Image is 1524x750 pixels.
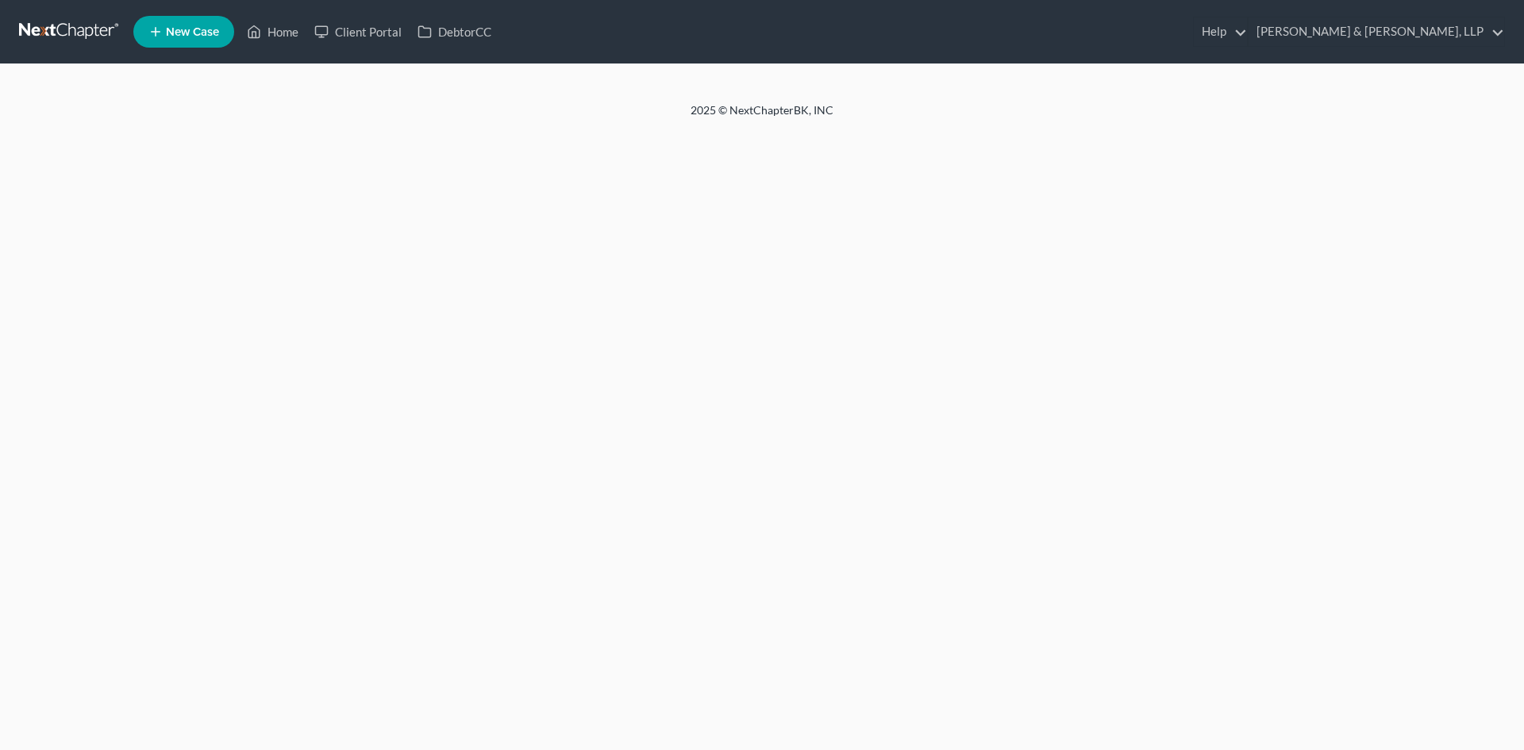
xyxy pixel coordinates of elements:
div: 2025 © NextChapterBK, INC [310,102,1214,131]
a: Help [1194,17,1247,46]
new-legal-case-button: New Case [133,16,234,48]
a: DebtorCC [410,17,499,46]
a: Client Portal [306,17,410,46]
a: [PERSON_NAME] & [PERSON_NAME], LLP [1249,17,1504,46]
a: Home [239,17,306,46]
